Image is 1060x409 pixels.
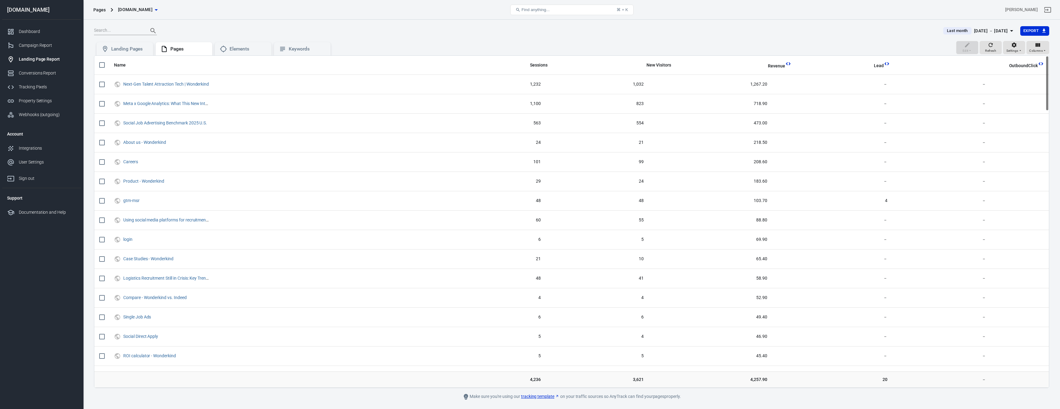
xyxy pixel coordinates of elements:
[123,82,209,87] a: Next-Gen Talent Attraction Tech | Wonderkind
[681,120,767,126] span: 473.00
[2,191,81,205] li: Support
[123,237,132,242] a: login
[455,140,541,146] span: 24
[114,333,121,340] svg: UTM & Web Traffic
[455,275,541,281] span: 48
[557,217,644,223] span: 55
[19,42,76,49] div: Campaign Report
[681,178,767,184] span: 183.60
[557,140,644,146] span: 21
[146,23,161,38] button: Search
[123,217,227,222] a: Using social media platforms for recruitment and hiring
[19,145,76,152] div: Integrations
[230,46,267,52] div: Elements
[900,237,986,243] span: －
[114,62,134,68] span: Name
[123,179,164,184] a: Product - Wonderkind
[801,217,887,223] span: －
[170,46,207,52] div: Pages
[114,294,121,302] svg: UTM & Web Traffic
[93,7,106,13] div: Pages
[114,217,121,224] svg: UTM & Web Traffic
[900,353,986,359] span: －
[900,198,986,204] span: －
[2,7,81,13] div: [DOMAIN_NAME]
[557,81,644,87] span: 1,032
[900,140,986,146] span: －
[900,217,986,223] span: －
[455,198,541,204] span: 48
[123,334,158,339] a: Social Direct Apply
[646,62,671,68] span: New Visitors
[2,25,81,38] a: Dashboard
[289,46,326,52] div: Keywords
[681,376,767,383] span: 4,257.90
[801,237,887,243] span: －
[114,62,126,68] span: Name
[557,101,644,107] span: 823
[557,275,644,281] span: 41
[114,352,121,360] svg: UTM & Web Traffic
[19,209,76,216] div: Documentation and Help
[114,100,121,107] svg: UTM & Web Traffic
[455,217,541,223] span: 60
[2,141,81,155] a: Integrations
[944,28,970,34] span: Last month
[801,275,887,281] span: －
[94,27,143,35] input: Search...
[900,376,986,383] span: －
[557,256,644,262] span: 10
[681,314,767,320] span: 49.40
[938,26,1020,36] button: Last month[DATE] － [DATE]
[114,314,121,321] svg: UTM & Web Traffic
[114,255,121,263] svg: UTM & Web Traffic
[455,237,541,243] span: 6
[111,46,148,52] div: Landing Pages
[2,155,81,169] a: User Settings
[900,159,986,165] span: －
[114,139,121,146] svg: UTM & Web Traffic
[785,61,791,67] svg: This column is calculated from AnyTrack real-time data
[455,334,541,340] span: 5
[455,256,541,262] span: 21
[455,178,541,184] span: 29
[123,198,140,203] a: gtm-msr
[681,198,767,204] span: 103.70
[123,314,151,319] a: Single Job Ads
[801,256,887,262] span: －
[900,275,986,281] span: －
[866,63,884,69] span: Lead
[114,197,121,204] svg: UTM & Web Traffic
[522,7,550,12] span: Find anything...
[19,111,76,118] div: Webhooks (outgoing)
[433,393,710,400] div: Make sure you're using our on your traffic sources so AnyTrack can find your pages properly.
[19,70,76,76] div: Conversions Report
[557,178,644,184] span: 24
[557,376,644,383] span: 3,621
[455,81,541,87] span: 1,232
[123,353,176,358] a: ROI calculator - Wonderkind
[1038,61,1044,67] svg: This column is calculated from AnyTrack real-time data
[2,127,81,141] li: Account
[114,158,121,166] svg: UTM & Web Traffic
[123,256,173,261] a: Case Studies - Wonderkind
[521,393,559,400] a: tracking template
[974,27,1008,35] div: [DATE] － [DATE]
[681,295,767,301] span: 52.90
[801,376,887,383] span: 20
[801,295,887,301] span: －
[522,62,548,68] span: Sessions
[19,56,76,63] div: Landing Page Report
[2,108,81,122] a: Webhooks (outgoing)
[768,63,785,69] span: Revenue
[530,62,548,68] span: Sessions
[116,4,160,15] button: [DOMAIN_NAME]
[681,140,767,146] span: 218.50
[2,38,81,52] a: Campaign Report
[801,140,887,146] span: －
[114,81,121,88] svg: UTM & Web Traffic
[900,120,986,126] span: －
[123,276,326,281] a: Logistics Recruitment Still in Crisis: Key Trends for 2025 and Practical Solutions to Overcome th...
[19,84,76,90] div: Tracking Pixels
[801,178,887,184] span: －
